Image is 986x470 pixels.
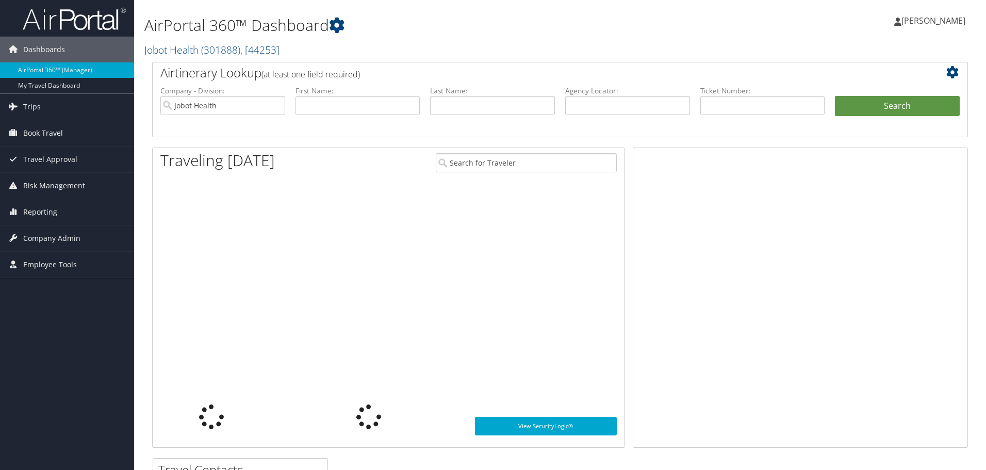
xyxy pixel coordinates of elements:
[23,173,85,199] span: Risk Management
[23,94,41,120] span: Trips
[565,86,690,96] label: Agency Locator:
[901,15,965,26] span: [PERSON_NAME]
[23,120,63,146] span: Book Travel
[23,252,77,278] span: Employee Tools
[23,225,80,251] span: Company Admin
[144,43,280,57] a: Jobot Health
[23,199,57,225] span: Reporting
[23,37,65,62] span: Dashboards
[295,86,420,96] label: First Name:
[894,5,976,36] a: [PERSON_NAME]
[240,43,280,57] span: , [ 44253 ]
[23,147,77,172] span: Travel Approval
[835,96,960,117] button: Search
[436,153,617,172] input: Search for Traveler
[23,7,126,31] img: airportal-logo.png
[430,86,555,96] label: Last Name:
[160,64,892,82] h2: Airtinerary Lookup
[261,69,360,80] span: (at least one field required)
[700,86,825,96] label: Ticket Number:
[160,86,285,96] label: Company - Division:
[201,43,240,57] span: ( 301888 )
[144,14,699,36] h1: AirPortal 360™ Dashboard
[475,417,617,435] a: View SecurityLogic®
[160,150,275,171] h1: Traveling [DATE]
